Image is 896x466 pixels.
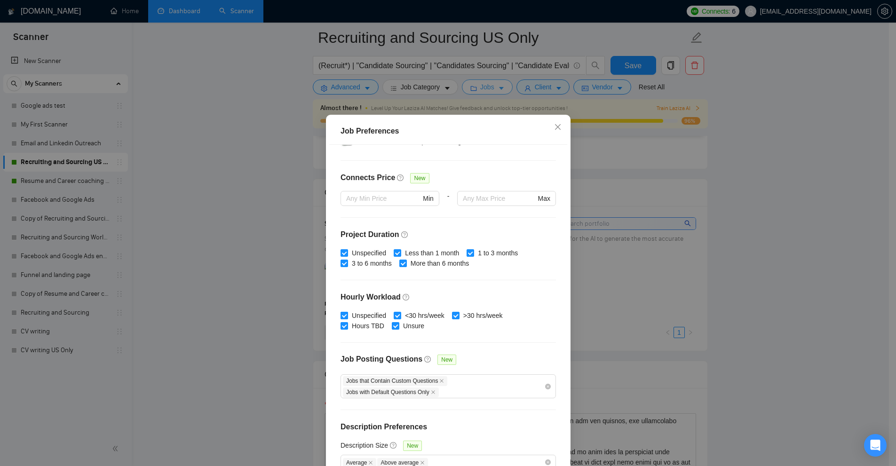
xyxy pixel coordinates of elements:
[538,193,550,204] span: Max
[343,387,439,397] span: Jobs with Default Questions Only
[348,248,390,258] span: Unspecified
[437,355,456,365] span: New
[474,248,522,258] span: 1 to 3 months
[463,193,536,204] input: Any Max Price
[424,355,432,363] span: question-circle
[401,231,408,238] span: question-circle
[399,321,428,331] span: Unsure
[348,321,388,331] span: Hours TBD
[390,442,397,449] span: question-circle
[341,440,388,450] h5: Description Size
[341,172,395,183] h4: Connects Price
[346,193,421,204] input: Any Min Price
[341,229,556,240] h4: Project Duration
[406,258,473,269] span: More than 6 months
[343,376,447,386] span: Jobs that Contain Custom Questions
[401,310,448,321] span: <30 hrs/week
[545,459,551,465] span: close-circle
[403,293,410,301] span: question-circle
[341,292,556,303] h4: Hourly Workload
[397,174,404,182] span: question-circle
[864,434,887,457] div: Open Intercom Messenger
[545,384,551,389] span: close-circle
[348,258,396,269] span: 3 to 6 months
[459,310,506,321] span: >30 hrs/week
[341,354,422,365] h4: Job Posting Questions
[403,441,422,451] span: New
[554,123,562,131] span: close
[423,193,434,204] span: Min
[341,421,556,433] h4: Description Preferences
[545,115,571,140] button: Close
[430,390,435,395] span: close
[368,460,373,465] span: close
[439,191,457,217] div: -
[410,173,429,183] span: New
[341,126,556,137] div: Job Preferences
[420,460,425,465] span: close
[439,379,444,383] span: close
[401,248,463,258] span: Less than 1 month
[348,310,390,321] span: Unspecified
